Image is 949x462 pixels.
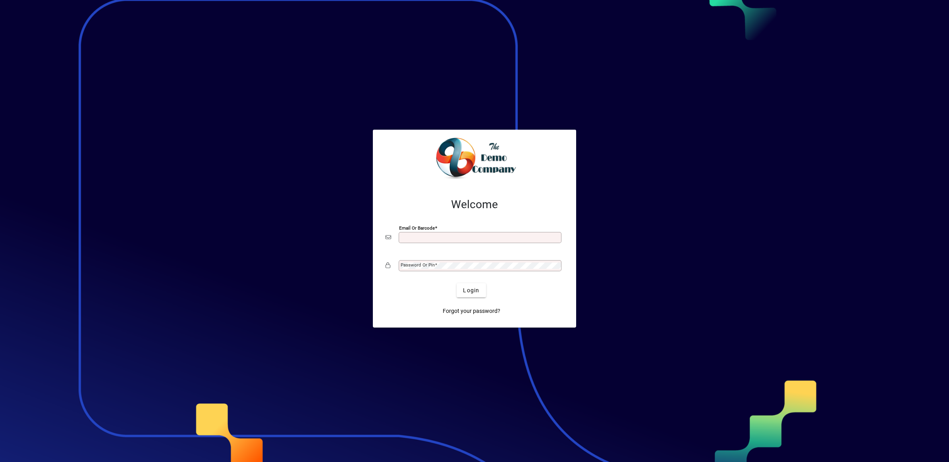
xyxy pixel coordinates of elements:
[443,307,500,315] span: Forgot your password?
[457,283,486,297] button: Login
[386,198,563,211] h2: Welcome
[399,225,435,231] mat-label: Email or Barcode
[401,262,435,268] mat-label: Password or Pin
[440,304,503,318] a: Forgot your password?
[463,286,479,295] span: Login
